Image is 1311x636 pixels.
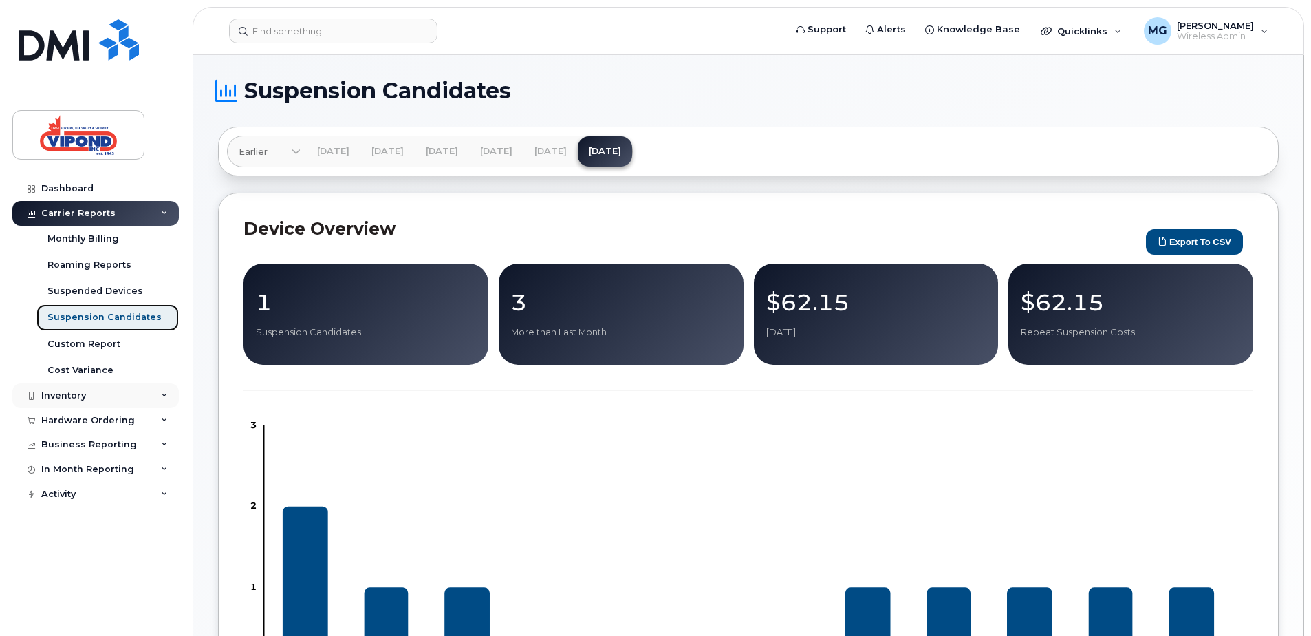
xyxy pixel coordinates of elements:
span: Earlier [239,145,268,158]
p: Repeat Suspension Costs [1021,326,1241,339]
h2: Device Overview [243,218,1139,239]
a: [DATE] [469,136,523,167]
tspan: 1 [250,581,257,592]
p: 3 [511,290,731,315]
p: $62.15 [1021,290,1241,315]
tspan: 3 [250,419,257,430]
a: [DATE] [578,136,632,167]
a: [DATE] [360,136,415,167]
p: Suspension Candidates [256,326,476,339]
span: Suspension Candidates [244,81,511,101]
tspan: 2 [250,500,257,511]
p: More than Last Month [511,326,731,339]
p: [DATE] [766,326,986,339]
a: [DATE] [306,136,360,167]
a: [DATE] [523,136,578,167]
button: Export to CSV [1146,229,1243,255]
p: 1 [256,290,476,315]
p: $62.15 [766,290,986,315]
a: Earlier [228,136,301,167]
a: [DATE] [415,136,469,167]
